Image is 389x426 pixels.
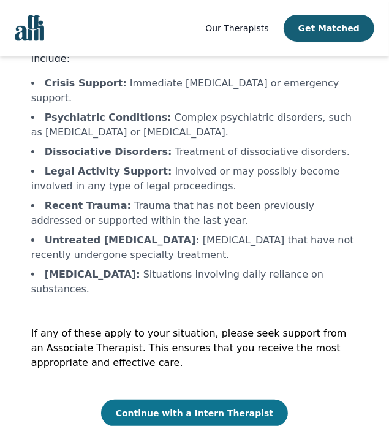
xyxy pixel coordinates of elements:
[205,21,268,36] a: Our Therapists
[31,76,358,105] li: Immediate [MEDICAL_DATA] or emergency support.
[284,15,374,42] button: Get Matched
[31,199,358,228] li: Trauma that has not been previously addressed or supported within the last year.
[15,15,44,41] img: alli logo
[45,112,172,123] b: Psychiatric Conditions :
[31,145,358,159] li: Treatment of dissociative disorders.
[31,164,358,194] li: Involved or may possibly become involved in any type of legal proceedings.
[45,165,172,177] b: Legal Activity Support :
[205,23,268,33] span: Our Therapists
[45,146,172,158] b: Dissociative Disorders :
[31,267,358,297] li: Situations involving daily reliance on substances.
[45,234,200,246] b: Untreated [MEDICAL_DATA] :
[31,110,358,140] li: Complex psychiatric disorders, such as [MEDICAL_DATA] or [MEDICAL_DATA].
[45,200,131,211] b: Recent Trauma :
[31,233,358,262] li: [MEDICAL_DATA] that have not recently undergone specialty treatment.
[45,77,127,89] b: Crisis Support :
[31,326,358,370] p: If any of these apply to your situation, please seek support from an Associate Therapist. This en...
[45,268,140,280] b: [MEDICAL_DATA] :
